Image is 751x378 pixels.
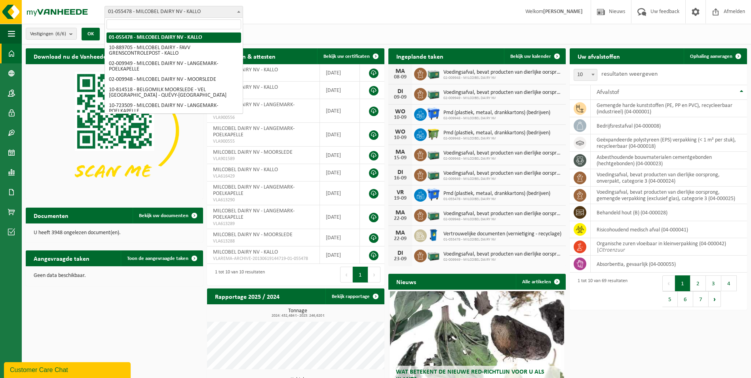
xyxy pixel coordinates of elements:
td: absorbentia, gevaarlijk (04-000055) [591,256,747,273]
span: 01-055478 - MILCOBEL DAIRY NV - KALLO [105,6,243,17]
button: Vestigingen(6/6) [26,28,77,40]
a: Ophaling aanvragen [684,48,746,64]
div: DI [392,169,408,176]
img: PB-LB-0680-HPE-GN-01 [427,168,440,181]
span: Voedingsafval, bevat producten van dierlijke oorsprong, gemengde verpakking (exc... [443,150,562,157]
span: Voedingsafval, bevat producten van dierlijke oorsprong, onverpakt, categorie 3 [443,90,562,96]
div: VR [392,189,408,196]
button: 5 [662,291,678,307]
li: 10-814518 - BELGOMILK MOORSLEDE - VEL [GEOGRAPHIC_DATA] - QUÉVY-[GEOGRAPHIC_DATA] [106,85,241,101]
span: MILCOBEL DAIRY NV - KALLO [213,67,278,73]
span: 02-009949 - MILCOBEL DAIRY NV [443,96,562,101]
div: MA [392,230,408,236]
span: Ophaling aanvragen [690,54,732,59]
span: 10 [574,69,597,80]
h2: Rapportage 2025 / 2024 [207,288,287,304]
div: 16-09 [392,176,408,181]
div: MA [392,210,408,216]
label: resultaten weergeven [601,71,658,77]
span: VLA613288 [213,238,314,244]
td: [DATE] [320,229,360,246]
li: 10-889705 - MILCOBEL DAIRY - FAVV GRENSCONTROLEPOST - KALLO [106,43,241,59]
td: behandeld hout (B) (04-000028) [591,204,747,221]
h2: Download nu de Vanheede+ app! [26,48,131,64]
span: VLA900555 [213,138,314,145]
span: 02-009948 - MILCOBEL DAIRY NV [443,76,562,80]
div: DI [392,88,408,95]
span: 02-009948 - MILCOBEL DAIRY NV [443,217,562,222]
span: Bekijk uw certificaten [323,54,370,59]
img: WB-1100-HPE-BE-01 [427,188,440,201]
h2: Aangevraagde taken [26,250,97,266]
td: gemengde harde kunststoffen (PE, PP en PVC), recycleerbaar (industrieel) (04-000001) [591,100,747,117]
td: voedingsafval, bevat producten van dierlijke oorsprong, onverpakt, categorie 3 (04-000024) [591,169,747,187]
span: Vertrouwelijke documenten (vernietiging - recyclage) [443,231,561,237]
td: [DATE] [320,64,360,82]
li: 02-009949 - MILCOBEL DAIRY NV - LANGEMARK-POELKAPELLE [106,59,241,74]
count: (6/6) [55,31,66,36]
button: 6 [678,291,693,307]
span: Toon de aangevraagde taken [127,256,188,261]
div: DI [392,250,408,256]
div: WO [392,129,408,135]
span: Voedingsafval, bevat producten van dierlijke oorsprong, onverpakt, categorie 3 [443,170,562,177]
span: 02-009949 - MILCOBEL DAIRY NV [443,177,562,181]
span: MILCOBEL DAIRY NV - KALLO [213,249,278,255]
span: Bekijk uw kalender [510,54,551,59]
span: 01-055478 - MILCOBEL DAIRY NV [443,237,561,242]
span: MILCOBEL DAIRY NV - KALLO [213,167,278,173]
td: [DATE] [320,147,360,164]
button: 7 [693,291,709,307]
span: MILCOBEL DAIRY NV - LANGEMARK-POELKAPELLE [213,208,295,220]
iframe: chat widget [4,361,132,378]
img: WB-0240-HPE-BE-09 [427,228,440,242]
span: MILCOBEL DAIRY NV - KALLO [213,84,278,90]
strong: [PERSON_NAME] [543,9,583,15]
span: Voedingsafval, bevat producten van dierlijke oorsprong, onverpakt, categorie 3 [443,251,562,258]
h2: Documenten [26,208,76,223]
img: WB-1100-HPE-GN-50 [427,127,440,141]
td: [DATE] [320,82,360,99]
li: 02-009948 - MILCOBEL DAIRY NV - MOORSLEDE [106,74,241,85]
div: MA [392,149,408,155]
span: VLAREMA-ARCHIVE-20130619144719-01-055478 [213,256,314,262]
img: PB-LB-0680-HPE-GN-01 [427,248,440,262]
span: Pmd (plastiek, metaal, drankkartons) (bedrijven) [443,110,550,116]
div: 10-09 [392,115,408,120]
span: VLA900958 [213,91,314,97]
span: Bekijk uw documenten [139,213,188,218]
img: WB-1100-HPE-BE-01 [427,107,440,120]
span: MILCOBEL DAIRY NV - LANGEMARK-POELKAPELLE [213,126,295,138]
td: [DATE] [320,205,360,229]
span: 01-055478 - MILCOBEL DAIRY NV - KALLO [105,6,243,18]
span: VLA901589 [213,156,314,162]
span: Vestigingen [30,28,66,40]
div: 22-09 [392,216,408,221]
div: 23-09 [392,256,408,262]
button: 1 [675,275,690,291]
td: organische zuren vloeibaar in kleinverpakking (04-000042) | [591,238,747,256]
div: 19-09 [392,196,408,201]
span: VLA613290 [213,197,314,203]
span: MILCOBEL DAIRY NV - MOORSLEDE [213,232,293,238]
button: 3 [706,275,721,291]
div: WO [392,109,408,115]
span: MILCOBEL DAIRY NV - LANGEMARK-POELKAPELLE [213,102,295,114]
div: 1 tot 10 van 10 resultaten [211,266,265,283]
div: 08-09 [392,74,408,80]
span: Pmd (plastiek, metaal, drankkartons) (bedrijven) [443,130,550,136]
span: Voedingsafval, bevat producten van dierlijke oorsprong, gemengde verpakking (exc... [443,69,562,76]
td: [DATE] [320,181,360,205]
h2: Nieuws [388,274,424,289]
a: Bekijk rapportage [325,288,384,304]
span: Pmd (plastiek, metaal, drankkartons) (bedrijven) [443,191,550,197]
li: 01-055478 - MILCOBEL DAIRY NV - KALLO [106,32,241,43]
span: 10 [574,69,597,81]
span: Afvalstof [597,89,619,95]
span: MILCOBEL DAIRY NV - LANGEMARK-POELKAPELLE [213,184,295,197]
img: PB-LB-0680-HPE-GN-01 [427,147,440,161]
td: geëxpandeerde polystyreen (EPS) verpakking (< 1 m² per stuk), recycleerbaar (04-000018) [591,134,747,152]
td: bedrijfsrestafval (04-000008) [591,117,747,134]
span: 02-009949 - MILCOBEL DAIRY NV [443,258,562,262]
